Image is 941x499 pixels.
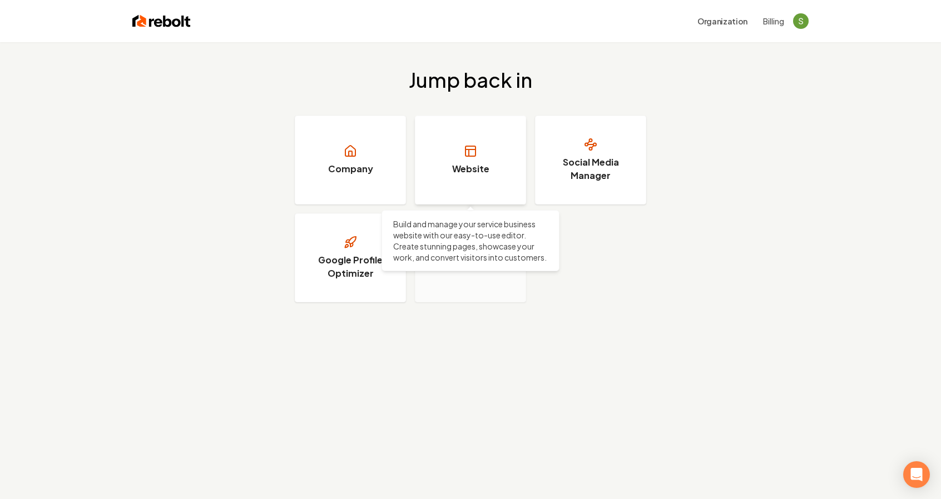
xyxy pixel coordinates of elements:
[295,213,406,302] a: Google Profile Optimizer
[793,13,809,29] button: Open user button
[535,116,646,204] a: Social Media Manager
[793,13,809,29] img: Sales Champion
[328,162,373,176] h3: Company
[415,116,526,204] a: Website
[409,69,532,91] h2: Jump back in
[309,253,392,280] h3: Google Profile Optimizer
[393,218,548,263] p: Build and manage your service business website with our easy-to-use editor. Create stunning pages...
[549,156,632,182] h3: Social Media Manager
[763,16,784,27] button: Billing
[132,13,191,29] img: Rebolt Logo
[691,11,754,31] button: Organization
[903,461,930,488] div: Open Intercom Messenger
[452,162,489,176] h3: Website
[295,116,406,204] a: Company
